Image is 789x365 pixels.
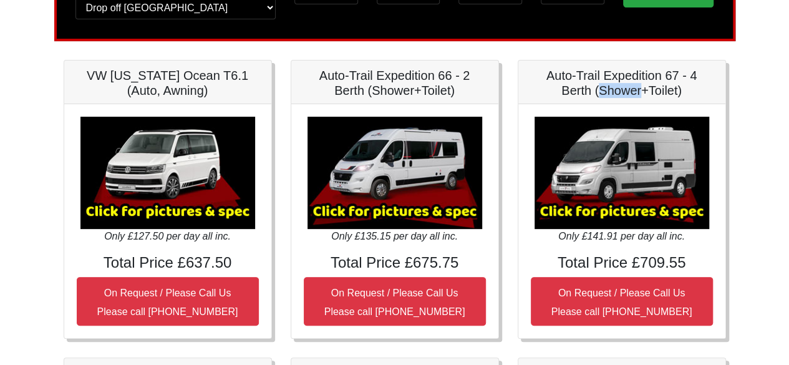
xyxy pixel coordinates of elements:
[331,231,458,241] i: Only £135.15 per day all inc.
[531,277,713,326] button: On Request / Please Call UsPlease call [PHONE_NUMBER]
[77,277,259,326] button: On Request / Please Call UsPlease call [PHONE_NUMBER]
[304,254,486,272] h4: Total Price £675.75
[80,117,255,229] img: VW California Ocean T6.1 (Auto, Awning)
[531,68,713,98] h5: Auto-Trail Expedition 67 - 4 Berth (Shower+Toilet)
[324,288,465,317] small: On Request / Please Call Us Please call [PHONE_NUMBER]
[304,68,486,98] h5: Auto-Trail Expedition 66 - 2 Berth (Shower+Toilet)
[535,117,709,229] img: Auto-Trail Expedition 67 - 4 Berth (Shower+Toilet)
[77,68,259,98] h5: VW [US_STATE] Ocean T6.1 (Auto, Awning)
[104,231,231,241] i: Only £127.50 per day all inc.
[304,277,486,326] button: On Request / Please Call UsPlease call [PHONE_NUMBER]
[307,117,482,229] img: Auto-Trail Expedition 66 - 2 Berth (Shower+Toilet)
[551,288,692,317] small: On Request / Please Call Us Please call [PHONE_NUMBER]
[558,231,685,241] i: Only £141.91 per day all inc.
[97,288,238,317] small: On Request / Please Call Us Please call [PHONE_NUMBER]
[531,254,713,272] h4: Total Price £709.55
[77,254,259,272] h4: Total Price £637.50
